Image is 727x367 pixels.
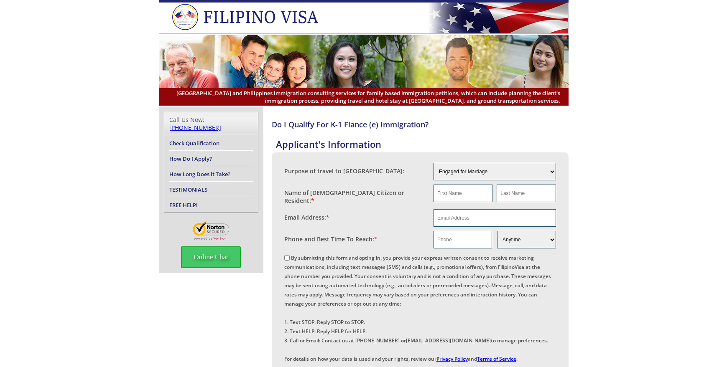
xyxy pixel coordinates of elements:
input: By submitting this form and opting in, you provide your express written consent to receive market... [284,255,290,261]
input: Phone [434,231,492,248]
label: Purpose of travel to [GEOGRAPHIC_DATA]: [284,167,404,175]
label: Name of [DEMOGRAPHIC_DATA] Citizen or Resident: [284,189,426,205]
a: Privacy Policy [436,355,468,362]
label: By submitting this form and opting in, you provide your express written consent to receive market... [284,254,551,362]
input: First Name [434,185,492,202]
span: [GEOGRAPHIC_DATA] and Philippines immigration consulting services for family based immigration pe... [167,89,560,104]
label: Phone and Best Time To Reach: [284,235,378,243]
a: TESTIMONIALS [169,186,207,193]
div: Call Us Now: [169,116,253,132]
a: Terms of Service [477,355,516,362]
a: How Long Does it Take? [169,170,230,178]
span: Online Chat [181,246,241,268]
h4: Do I Qualify For K-1 Fiance (e) Immigration? [272,119,569,129]
h4: Applicant's Information [276,138,569,150]
a: How Do I Apply? [169,155,212,162]
a: [PHONE_NUMBER] [169,124,221,132]
input: Last Name [497,185,556,202]
select: Phone and Best Reach Time are required. [497,231,556,248]
input: Email Address [434,209,556,227]
a: FREE HELP! [169,201,198,209]
a: Check Qualification [169,139,219,147]
label: Email Address: [284,213,329,221]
